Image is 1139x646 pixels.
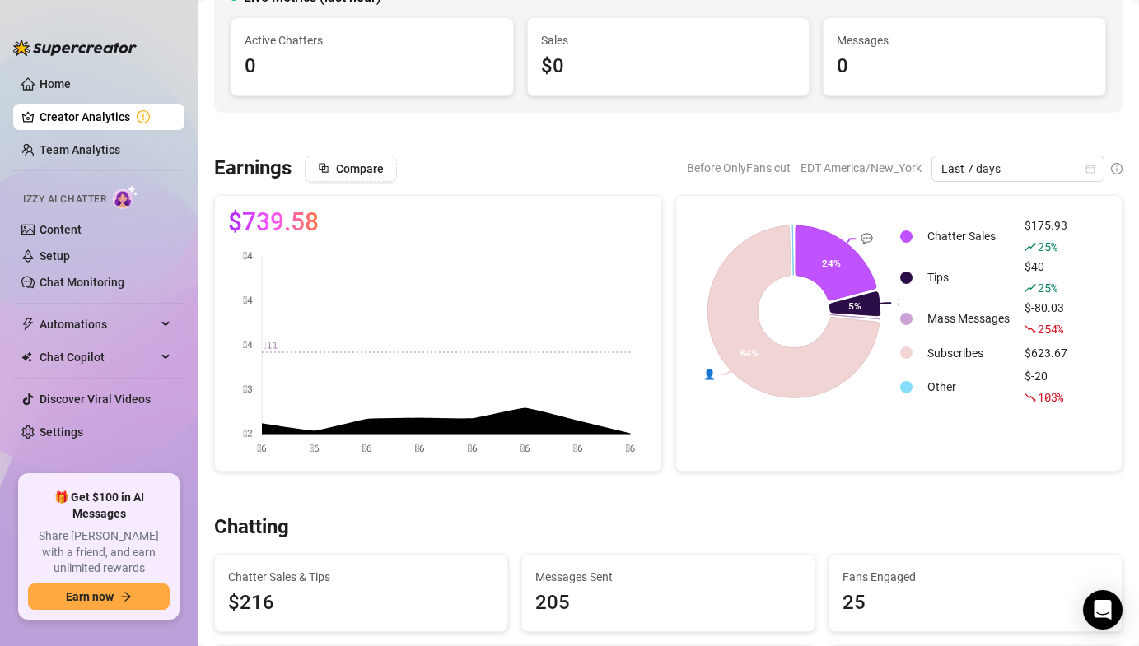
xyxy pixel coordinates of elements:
div: 0 [837,51,1092,82]
td: Tips [921,258,1016,297]
span: rise [1025,282,1036,294]
div: Open Intercom Messenger [1083,590,1123,630]
span: Chat Copilot [40,344,156,370]
div: $40 [1025,258,1067,297]
a: Home [40,77,71,91]
a: Content [40,223,82,236]
span: Before OnlyFans cut [687,156,791,180]
button: Compare [305,156,397,182]
a: Settings [40,425,83,439]
td: Mass Messages [921,299,1016,338]
a: Chat Monitoring [40,276,124,289]
h3: Earnings [214,156,292,182]
span: Fans Engaged [843,568,1109,586]
span: rise [1025,241,1036,253]
span: Share [PERSON_NAME] with a friend, and earn unlimited rewards [28,528,170,577]
div: 0 [245,51,500,82]
text: 👤 [703,368,716,380]
span: EDT America/New_York [801,156,922,180]
span: block [318,162,329,174]
span: Earn now [66,590,114,603]
span: fall [1025,323,1036,335]
h3: Chatting [214,514,289,541]
span: Automations [40,311,156,337]
span: Messages Sent [535,568,801,586]
img: Chat Copilot [21,351,32,363]
td: Chatter Sales [921,216,1016,256]
span: 103 % [1038,389,1063,405]
span: $739.58 [228,209,319,235]
span: arrow-right [120,591,132,602]
span: Last 7 days [941,156,1095,181]
span: calendar [1085,164,1095,174]
span: $216 [228,588,494,619]
span: Chatter Sales & Tips [228,568,494,586]
div: 205 [535,588,801,619]
div: $175.93 [1025,216,1067,256]
a: Team Analytics [40,143,120,156]
a: Discover Viral Videos [40,393,151,406]
span: Sales [541,31,796,49]
div: 25 [843,588,1109,619]
span: thunderbolt [21,318,35,331]
img: AI Chatter [113,185,138,209]
div: $-80.03 [1025,299,1067,338]
text: 💬 [861,232,873,244]
a: Creator Analytics exclamation-circle [40,104,171,130]
span: 25 % [1038,280,1057,295]
span: Compare [336,162,384,175]
button: Earn nowarrow-right [28,583,170,610]
div: $0 [541,51,796,82]
div: $-20 [1025,367,1067,407]
span: 🎁 Get $100 in AI Messages [28,490,170,522]
span: 254 % [1038,321,1063,337]
span: fall [1025,392,1036,403]
span: Izzy AI Chatter [23,192,106,207]
text: 💸 [896,296,908,309]
span: Active Chatters [245,31,500,49]
td: Other [921,367,1016,407]
span: info-circle [1111,163,1123,174]
div: $623.67 [1025,344,1067,362]
img: logo-BBDzfeDw.svg [13,40,137,56]
span: Messages [837,31,1092,49]
span: 25 % [1038,239,1057,254]
td: Subscribes [921,340,1016,365]
a: Setup [40,249,70,263]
